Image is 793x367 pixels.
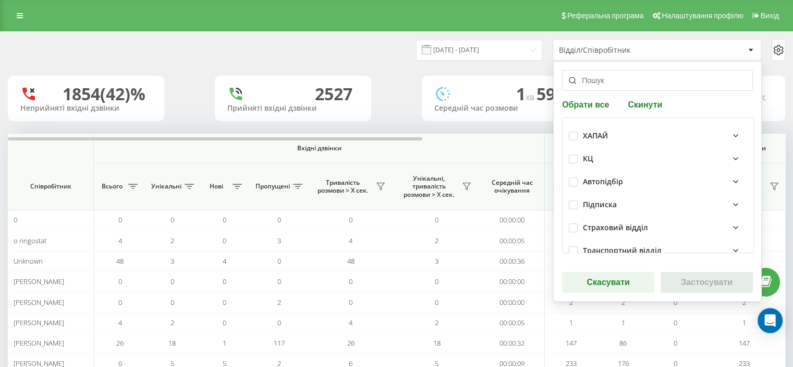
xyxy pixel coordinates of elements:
[480,333,545,353] td: 00:00:32
[347,338,355,348] span: 26
[434,104,566,113] div: Середній час розмови
[559,46,684,55] div: Відділ/Співробітник
[14,338,64,348] span: [PERSON_NAME]
[550,182,576,191] span: Всього
[433,338,441,348] span: 18
[151,182,181,191] span: Унікальні
[761,11,779,20] span: Вихід
[435,215,438,224] span: 0
[274,338,285,348] span: 117
[121,144,517,152] span: Вхідні дзвінки
[14,215,17,224] span: 0
[536,82,559,105] span: 59
[435,236,438,245] span: 2
[435,256,438,266] span: 3
[435,318,438,327] span: 2
[14,277,64,286] span: [PERSON_NAME]
[674,318,677,327] span: 0
[227,104,359,113] div: Прийняті вхідні дзвінки
[526,91,536,103] span: хв
[14,318,64,327] span: [PERSON_NAME]
[674,338,677,348] span: 0
[621,298,625,307] span: 2
[487,179,536,195] span: Середній час очікування
[315,84,352,104] div: 2527
[116,338,124,348] span: 26
[118,277,122,286] span: 0
[118,298,122,307] span: 0
[349,215,352,224] span: 0
[583,246,662,255] div: Транспортний відділ
[480,313,545,333] td: 00:00:05
[583,155,593,163] div: КЦ
[566,338,577,348] span: 147
[99,182,125,191] span: Всього
[277,256,281,266] span: 0
[480,251,545,271] td: 00:00:36
[170,277,174,286] span: 0
[277,318,281,327] span: 0
[349,236,352,245] span: 4
[480,230,545,251] td: 00:00:05
[63,84,145,104] div: 1854 (42)%
[742,298,746,307] span: 2
[223,277,226,286] span: 0
[661,272,753,293] button: Застосувати
[223,298,226,307] span: 0
[762,91,766,103] span: c
[223,236,226,245] span: 0
[480,292,545,312] td: 00:00:00
[758,308,783,333] div: Open Intercom Messenger
[14,298,64,307] span: [PERSON_NAME]
[569,318,573,327] span: 1
[313,179,373,195] span: Тривалість розмови > Х сек.
[480,210,545,230] td: 00:00:00
[170,318,174,327] span: 2
[349,318,352,327] span: 4
[170,215,174,224] span: 0
[562,70,753,91] input: Пошук
[567,11,644,20] span: Реферальна програма
[14,256,43,266] span: Unknown
[203,182,229,191] span: Нові
[435,298,438,307] span: 0
[621,318,625,327] span: 1
[170,256,174,266] span: 3
[435,277,438,286] span: 0
[662,11,743,20] span: Налаштування профілю
[349,298,352,307] span: 0
[739,338,750,348] span: 147
[170,236,174,245] span: 2
[277,277,281,286] span: 0
[118,215,122,224] span: 0
[116,256,124,266] span: 48
[562,99,612,109] button: Обрати все
[674,298,677,307] span: 0
[399,174,459,199] span: Унікальні, тривалість розмови > Х сек.
[619,338,627,348] span: 86
[277,215,281,224] span: 0
[223,318,226,327] span: 0
[569,298,573,307] span: 2
[480,271,545,292] td: 00:00:00
[516,82,536,105] span: 1
[583,223,648,232] div: Страховий відділ
[17,182,84,191] span: Співробітник
[277,298,281,307] span: 2
[562,272,654,293] button: Скасувати
[742,318,746,327] span: 1
[277,236,281,245] span: 3
[223,256,226,266] span: 4
[118,236,122,245] span: 4
[223,338,226,348] span: 1
[170,298,174,307] span: 0
[625,99,665,109] button: Скинути
[255,182,290,191] span: Пропущені
[583,177,623,186] div: Автопідбір
[349,277,352,286] span: 0
[583,132,608,140] div: ХАПАЙ
[20,104,152,113] div: Неприйняті вхідні дзвінки
[347,256,355,266] span: 48
[168,338,176,348] span: 18
[118,318,122,327] span: 4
